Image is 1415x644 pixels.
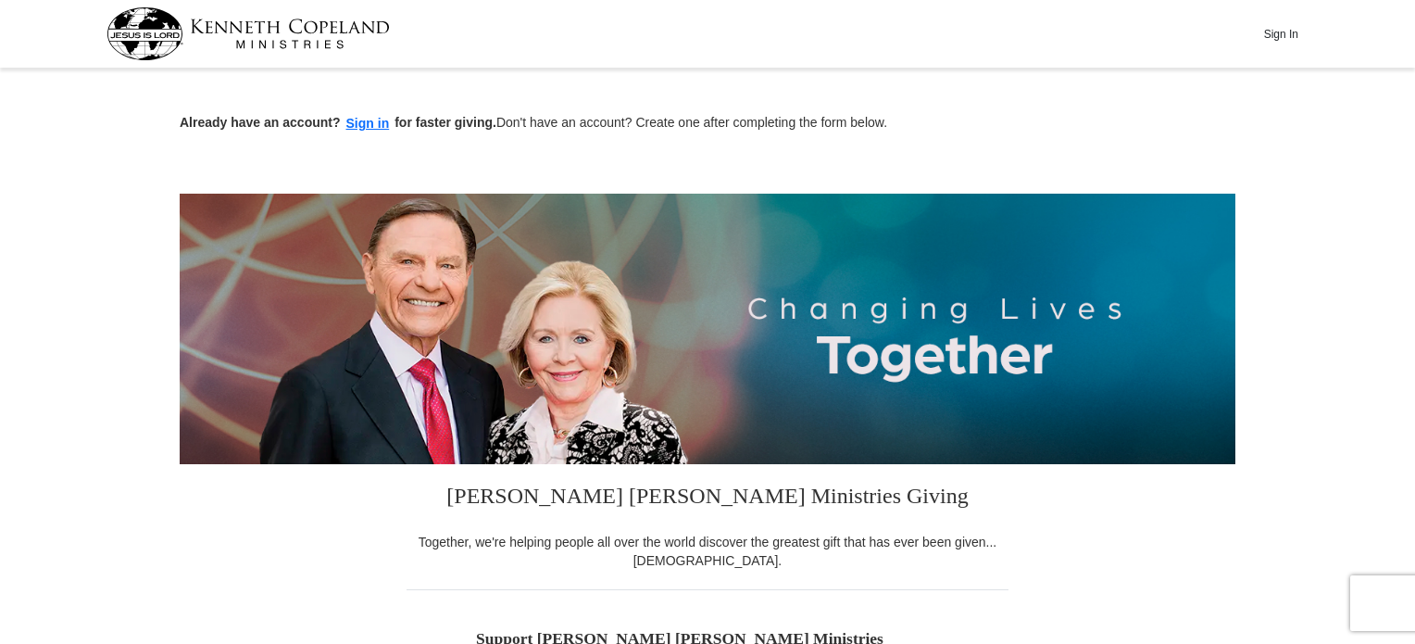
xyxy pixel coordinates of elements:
[180,115,496,130] strong: Already have an account? for faster giving.
[407,464,1008,533] h3: [PERSON_NAME] [PERSON_NAME] Ministries Giving
[180,113,1235,134] p: Don't have an account? Create one after completing the form below.
[407,533,1008,570] div: Together, we're helping people all over the world discover the greatest gift that has ever been g...
[106,7,390,60] img: kcm-header-logo.svg
[341,113,395,134] button: Sign in
[1253,19,1309,48] button: Sign In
